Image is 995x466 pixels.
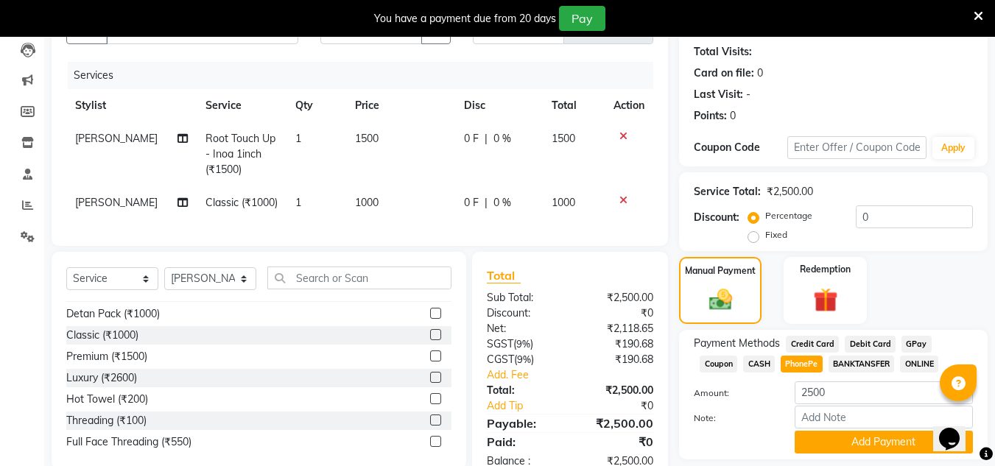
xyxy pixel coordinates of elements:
[570,352,664,367] div: ₹190.68
[570,290,664,306] div: ₹2,500.00
[516,338,530,350] span: 9%
[702,286,739,313] img: _cash.svg
[586,398,665,414] div: ₹0
[552,132,575,145] span: 1500
[464,195,479,211] span: 0 F
[517,353,531,365] span: 9%
[787,136,927,159] input: Enter Offer / Coupon Code
[806,285,845,315] img: _gift.svg
[605,89,653,122] th: Action
[559,6,605,31] button: Pay
[700,356,737,373] span: Coupon
[765,209,812,222] label: Percentage
[476,321,570,336] div: Net:
[66,370,137,386] div: Luxury (₹2600)
[295,196,301,209] span: 1
[485,195,488,211] span: |
[476,414,570,432] div: Payable:
[487,353,514,366] span: CGST
[570,336,664,352] div: ₹190.68
[570,306,664,321] div: ₹0
[683,386,783,400] label: Amount:
[267,266,451,289] input: Search or Scan
[205,132,275,176] span: Root Touch Up - Inoa 1inch (₹1500)
[66,413,147,428] div: Threading (₹100)
[66,328,138,343] div: Classic (₹1000)
[845,336,896,353] span: Debit Card
[901,336,932,353] span: GPay
[476,352,570,367] div: ( )
[197,89,286,122] th: Service
[286,89,346,122] th: Qty
[694,184,761,200] div: Service Total:
[795,431,973,453] button: Add Payment
[68,62,664,89] div: Services
[694,66,754,81] div: Card on file:
[786,336,839,353] span: Credit Card
[455,89,543,122] th: Disc
[746,87,750,102] div: -
[66,392,148,407] div: Hot Towel (₹200)
[694,87,743,102] div: Last Visit:
[570,321,664,336] div: ₹2,118.65
[829,356,895,373] span: BANKTANSFER
[485,131,488,146] span: |
[694,140,787,155] div: Coupon Code
[765,228,787,241] label: Fixed
[743,356,775,373] span: CASH
[66,306,160,322] div: Detan Pack (₹1000)
[66,89,197,122] th: Stylist
[800,263,851,276] label: Redemption
[493,195,511,211] span: 0 %
[476,383,570,398] div: Total:
[476,306,570,321] div: Discount:
[476,336,570,352] div: ( )
[66,349,147,364] div: Premium (₹1500)
[685,264,756,278] label: Manual Payment
[694,44,752,60] div: Total Visits:
[767,184,813,200] div: ₹2,500.00
[205,196,278,209] span: Classic (₹1000)
[694,336,780,351] span: Payment Methods
[795,381,973,404] input: Amount
[355,196,379,209] span: 1000
[66,434,191,450] div: Full Face Threading (₹550)
[694,108,727,124] div: Points:
[900,356,938,373] span: ONLINE
[374,11,556,27] div: You have a payment due from 20 days
[932,137,974,159] button: Apply
[295,132,301,145] span: 1
[570,383,664,398] div: ₹2,500.00
[683,412,783,425] label: Note:
[730,108,736,124] div: 0
[795,406,973,428] input: Add Note
[694,210,739,225] div: Discount:
[476,367,664,383] a: Add. Fee
[476,290,570,306] div: Sub Total:
[355,132,379,145] span: 1500
[346,89,455,122] th: Price
[781,356,823,373] span: PhonePe
[487,268,521,283] span: Total
[476,398,586,414] a: Add Tip
[75,196,158,209] span: [PERSON_NAME]
[493,131,511,146] span: 0 %
[543,89,605,122] th: Total
[464,131,479,146] span: 0 F
[757,66,763,81] div: 0
[570,433,664,451] div: ₹0
[933,407,980,451] iframe: chat widget
[476,433,570,451] div: Paid:
[570,414,664,432] div: ₹2,500.00
[552,196,575,209] span: 1000
[487,337,513,350] span: SGST
[75,132,158,145] span: [PERSON_NAME]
